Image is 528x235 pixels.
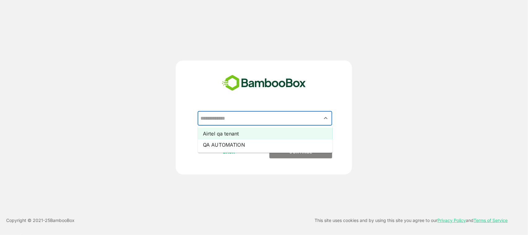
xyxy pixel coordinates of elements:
p: Copyright © 2021- 25 BambooBox [6,217,75,224]
li: QA AUTOMATION [198,139,333,150]
button: Close [322,114,330,122]
a: Privacy Policy [438,218,466,223]
li: Airtel qa tenant [198,128,333,139]
a: Terms of Service [474,218,508,223]
img: bamboobox [219,73,309,93]
p: This site uses cookies and by using this site you agree to our and [315,217,508,224]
